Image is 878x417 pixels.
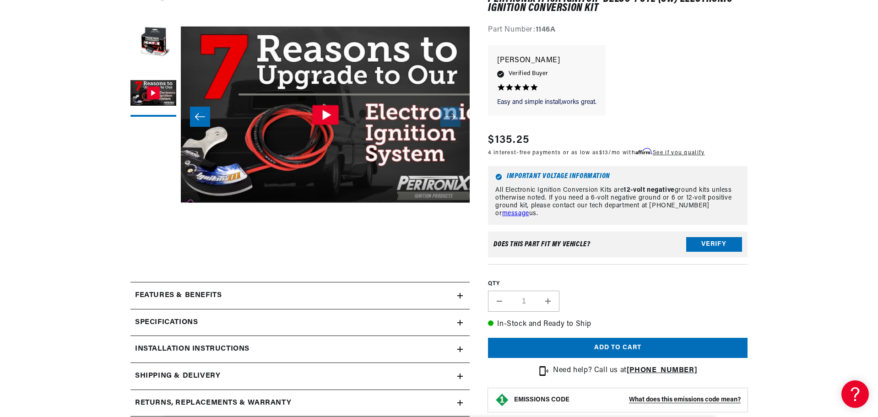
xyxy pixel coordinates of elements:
span: $135.25 [488,132,529,148]
h2: Returns, Replacements & Warranty [135,397,291,409]
summary: Installation instructions [130,336,470,363]
strong: EMISSIONS CODE [514,396,569,403]
strong: What does this emissions code mean? [629,396,741,403]
a: See if you qualify - Learn more about Affirm Financing (opens in modal) [653,150,705,156]
summary: Shipping & Delivery [130,363,470,390]
p: 4 interest-free payments or as low as /mo with . [488,148,705,157]
summary: Returns, Replacements & Warranty [130,390,470,417]
button: Add to cart [488,338,748,358]
strong: 12-volt negative [623,187,675,194]
p: In-Stock and Ready to Ship [488,319,748,330]
h2: Features & Benefits [135,290,222,302]
h2: Installation instructions [135,343,249,355]
div: Part Number: [488,24,748,36]
img: PTX Ignitor 7 Reasons to Convert To Electronic Ignition WS [168,27,482,203]
p: Need help? Call us at [553,365,697,377]
p: Easy and simple install,works great. [497,98,596,107]
a: [PHONE_NUMBER] [627,367,697,374]
img: Emissions code [495,393,509,407]
span: $13 [599,150,609,156]
h2: Shipping & Delivery [135,370,220,382]
div: Does This part fit My vehicle? [493,241,590,248]
button: Load image 2 in gallery view [130,21,176,66]
label: QTY [488,280,748,288]
h2: Specifications [135,317,198,329]
span: Affirm [635,148,651,155]
p: [PERSON_NAME] [497,54,596,67]
p: All Electronic Ignition Conversion Kits are ground kits unless otherwise noted. If you need a 6-v... [495,187,740,217]
button: EMISSIONS CODEWhat does this emissions code mean? [514,396,741,404]
summary: Specifications [130,309,470,336]
summary: Features & Benefits [130,282,470,309]
span: Verified Buyer [509,69,548,79]
a: message [502,210,529,217]
button: Verify [686,237,742,252]
h6: Important Voltage Information [495,173,740,180]
button: Slide left [190,107,210,127]
button: Slide right [440,107,461,127]
strong: 1146A [536,26,556,33]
